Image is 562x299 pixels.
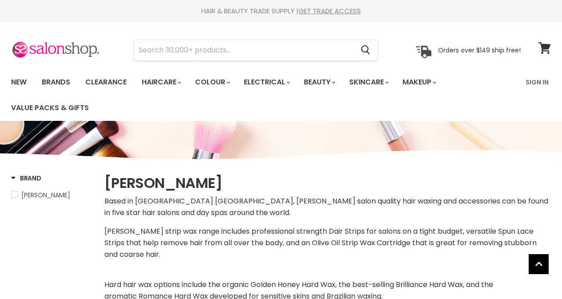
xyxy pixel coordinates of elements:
[297,73,341,92] a: Beauty
[104,195,551,219] p: Based in [GEOGRAPHIC_DATA] [GEOGRAPHIC_DATA], [PERSON_NAME] salon quality hair waxing and accesso...
[134,40,378,61] form: Product
[188,73,235,92] a: Colour
[11,174,41,183] h3: Brand
[4,99,96,117] a: Value Packs & Gifts
[299,6,361,16] a: GET TRADE ACCESS
[237,73,295,92] a: Electrical
[343,73,394,92] a: Skincare
[35,73,77,92] a: Brands
[21,191,70,199] span: [PERSON_NAME]
[396,73,442,92] a: Makeup
[520,73,554,92] a: Sign In
[4,69,520,121] ul: Main menu
[354,40,377,60] button: Search
[104,174,551,192] h1: [PERSON_NAME]
[11,190,93,200] a: Caron
[135,73,187,92] a: Haircare
[4,73,33,92] a: New
[438,46,521,54] p: Orders over $149 ship free!
[79,73,133,92] a: Clearance
[134,40,354,60] input: Search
